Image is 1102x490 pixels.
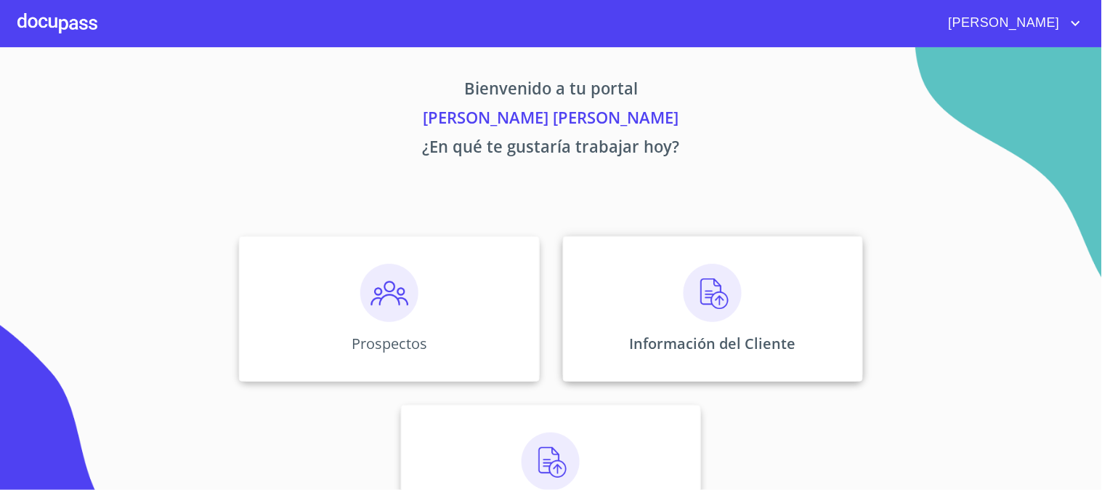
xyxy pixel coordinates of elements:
[360,264,418,322] img: prospectos.png
[938,12,1085,35] button: account of current user
[938,12,1067,35] span: [PERSON_NAME]
[630,334,796,353] p: Información del Cliente
[352,334,427,353] p: Prospectos
[104,105,999,134] p: [PERSON_NAME] [PERSON_NAME]
[104,134,999,164] p: ¿En qué te gustaría trabajar hoy?
[684,264,742,322] img: carga.png
[104,76,999,105] p: Bienvenido a tu portal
